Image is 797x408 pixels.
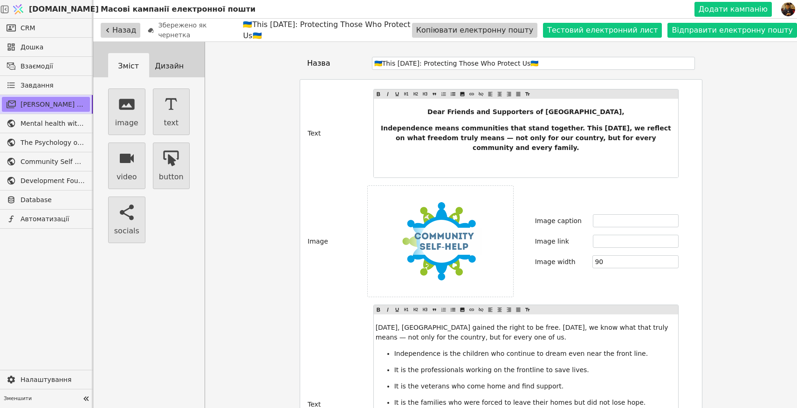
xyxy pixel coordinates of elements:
label: Image link [535,237,569,246]
span: Community Self Help [21,157,85,167]
button: Відправити електронну пошту [667,23,797,38]
img: Logo [11,0,25,18]
button: video [108,143,145,189]
label: Image caption [535,216,582,226]
a: Взаємодії [2,59,90,74]
div: text [164,117,179,129]
button: Копіювати електронну пошту [412,23,538,38]
span: Dear Friends and Supporters of [GEOGRAPHIC_DATA], [427,108,625,116]
span: CRM [21,23,35,33]
a: Назад [93,23,148,38]
label: Назва [307,58,330,69]
span: It is the families who were forced to leave their homes but did not lose hope. [394,399,646,406]
a: The Psychology of War [2,135,90,150]
a: [DOMAIN_NAME] [9,0,93,18]
span: Зменшити [4,395,80,403]
button: image [108,88,145,135]
div: image [115,117,138,129]
button: Назад [101,23,140,38]
a: Автоматизації [2,211,90,226]
div: socials [114,225,139,237]
button: socials [108,197,145,243]
a: Development Foundation [2,173,90,188]
a: [PERSON_NAME] розсилки [2,97,90,112]
label: Image width [535,257,576,267]
span: Завдання [21,81,54,90]
button: Тестовий електронний лист [543,23,662,38]
span: Independence is the children who continue to dream even near the front line. [394,350,648,357]
img: 73cef4174f0444e6e86f60503224d004 [781,2,795,16]
p: Масові кампанії електронної пошти [101,4,255,15]
span: Independence means communities that stand together. This [DATE], we reflect on what freedom truly... [381,124,673,151]
a: Дошка [2,40,90,54]
button: Дизайн [149,53,190,79]
span: It is the professionals working on the frontline to save lives. [394,366,589,374]
a: Database [2,192,90,207]
img: Image [398,202,482,280]
button: Додати кампанію [694,2,772,17]
a: Завдання [2,78,90,93]
h1: 🇺🇦This [DATE]: Protecting Those Who Protect Us🇺🇦 [243,19,412,41]
p: Збережено як чернетка [148,20,232,40]
button: button [153,143,190,189]
label: Image [308,237,328,246]
span: Взаємодії [21,61,85,71]
a: CRM [2,20,90,35]
label: Text [308,129,321,138]
span: The Psychology of War [21,138,85,148]
button: text [153,88,190,135]
span: Автоматизації [21,214,85,224]
span: It is the veterans who come home and find support. [394,382,564,390]
span: [DATE], [GEOGRAPHIC_DATA] gained the right to be free. [DATE], we know what that truly means — no... [376,324,670,341]
a: Mental health without prejudice project [2,116,90,131]
span: [PERSON_NAME] розсилки [21,100,85,109]
div: video [117,171,137,183]
span: [DOMAIN_NAME] [29,4,99,15]
div: button [159,171,184,183]
span: Дошка [21,42,85,52]
span: Mental health without prejudice project [21,119,85,129]
span: Database [21,195,85,205]
button: Зміст [108,53,149,79]
span: Налаштування [21,375,85,385]
a: Налаштування [2,372,90,387]
a: Community Self Help [2,154,90,169]
span: Development Foundation [21,176,85,186]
